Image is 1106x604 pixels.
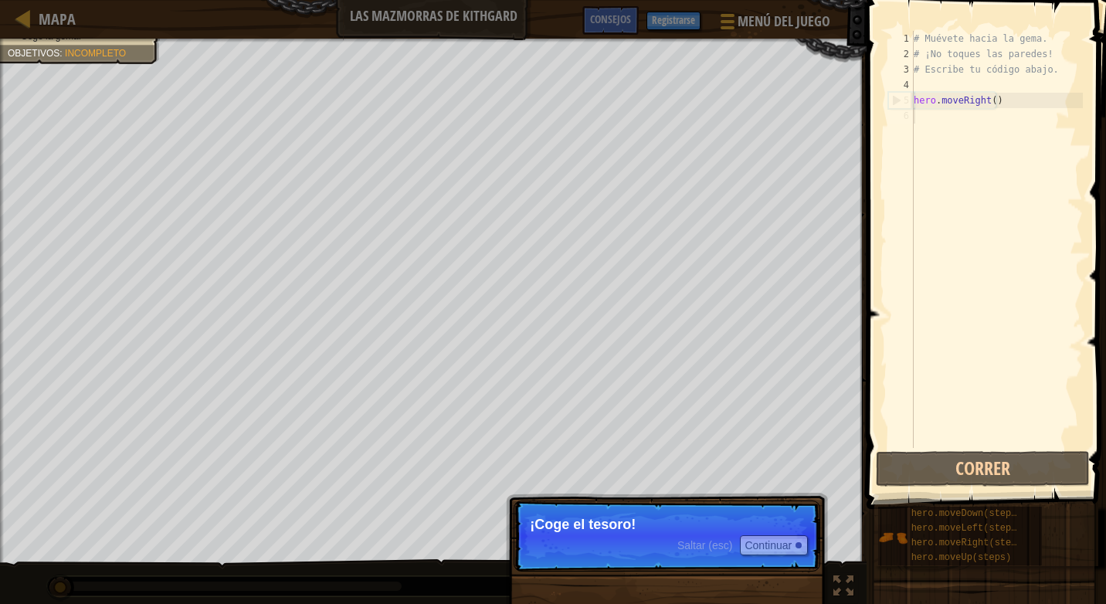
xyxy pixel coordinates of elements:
[889,93,914,108] div: 5
[590,12,631,26] span: Consejos
[740,535,808,555] button: Continuar
[911,523,1023,534] span: hero.moveLeft(steps)
[59,48,65,59] span: :
[888,31,914,46] div: 1
[888,108,914,124] div: 6
[39,8,76,29] span: Mapa
[911,508,1023,519] span: hero.moveDown(steps)
[888,46,914,62] div: 2
[708,6,840,42] button: Menú del Juego
[65,48,126,59] span: Incompleto
[878,523,908,552] img: portrait.png
[876,451,1090,487] button: Correr
[738,12,830,32] span: Menú del Juego
[888,62,914,77] div: 3
[888,77,914,93] div: 4
[911,538,1028,548] span: hero.moveRight(steps)
[911,552,1012,563] span: hero.moveUp(steps)
[646,12,701,30] button: Registrarse
[8,48,59,59] span: Objetivos
[31,8,76,29] a: Mapa
[677,539,733,551] span: Saltar (esc)
[530,517,804,532] p: ¡Coge el tesoro!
